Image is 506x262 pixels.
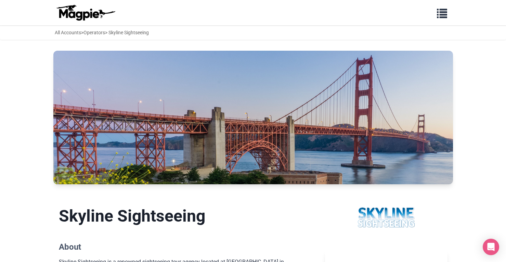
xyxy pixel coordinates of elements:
div: > > Skyline Sightseeing [55,29,149,36]
img: Skyline Sightseeing banner [53,51,453,184]
h1: Skyline Sightseeing [59,206,314,226]
a: Operators [83,30,105,35]
a: All Accounts [55,30,81,35]
img: Skyline Sightseeing logo [353,206,419,228]
img: logo-ab69f6fb50320c5b225c76a69d11143b.png [55,4,116,21]
div: Open Intercom Messenger [483,239,499,255]
h2: About [59,242,314,252]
